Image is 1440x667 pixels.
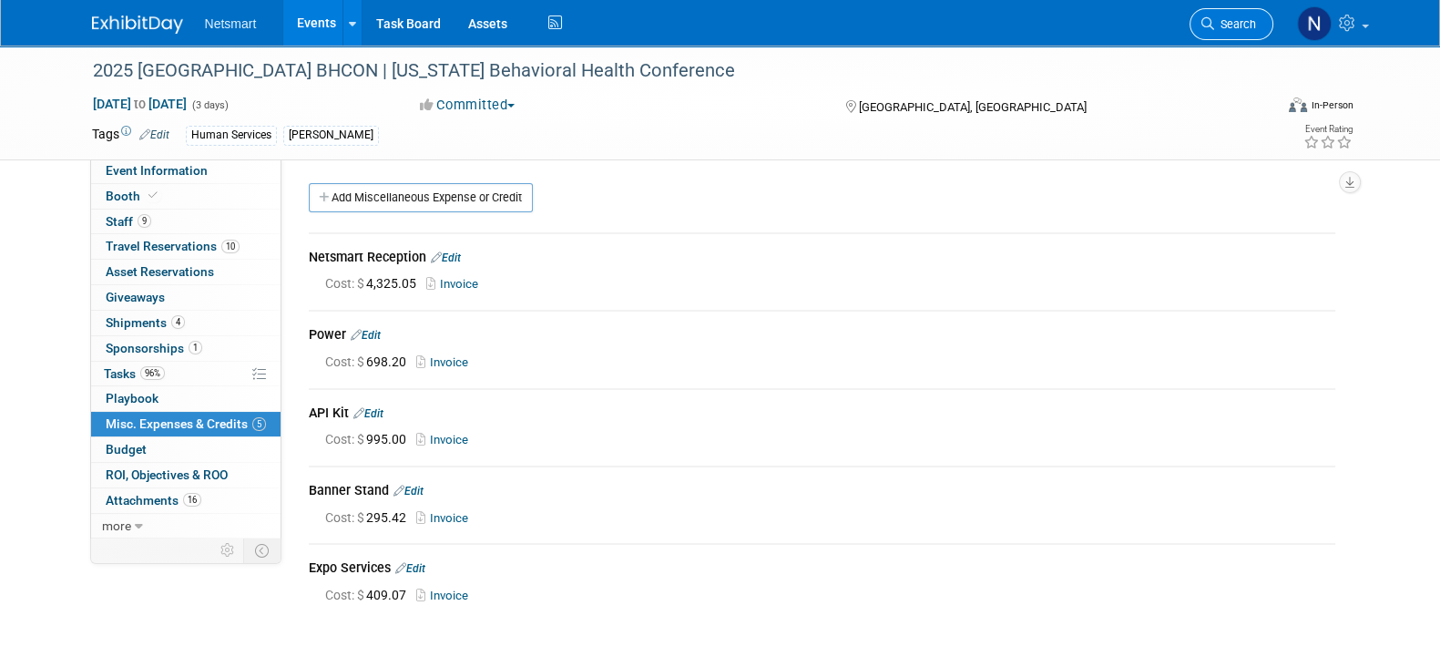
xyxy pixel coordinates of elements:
[189,341,202,354] span: 1
[252,417,266,431] span: 5
[91,437,281,462] a: Budget
[416,511,475,525] a: Invoice
[325,432,414,446] span: 995.00
[416,433,475,446] a: Invoice
[221,240,240,253] span: 10
[106,264,214,279] span: Asset Reservations
[309,248,1335,270] div: Netsmart Reception
[309,559,1335,580] div: Expo Services
[106,341,202,355] span: Sponsorships
[91,210,281,234] a: Staff9
[91,362,281,386] a: Tasks96%
[91,311,281,335] a: Shipments4
[309,183,533,212] a: Add Miscellaneous Expense or Credit
[325,432,366,446] span: Cost: $
[309,481,1335,503] div: Banner Stand
[416,589,475,602] a: Invoice
[283,126,379,145] div: [PERSON_NAME]
[106,189,161,203] span: Booth
[104,366,165,381] span: Tasks
[106,290,165,304] span: Giveaways
[414,96,522,115] button: Committed
[91,386,281,411] a: Playbook
[91,184,281,209] a: Booth
[416,355,475,369] a: Invoice
[325,588,366,602] span: Cost: $
[92,125,169,146] td: Tags
[353,407,383,420] a: Edit
[351,329,381,342] a: Edit
[106,163,208,178] span: Event Information
[91,260,281,284] a: Asset Reservations
[325,588,414,602] span: 409.07
[325,276,424,291] span: 4,325.05
[1310,98,1353,112] div: In-Person
[859,100,1087,114] span: [GEOGRAPHIC_DATA], [GEOGRAPHIC_DATA]
[106,416,266,431] span: Misc. Expenses & Credits
[106,315,185,330] span: Shipments
[1289,97,1307,112] img: Format-Inperson.png
[325,276,366,291] span: Cost: $
[325,354,414,369] span: 698.20
[106,467,228,482] span: ROI, Objectives & ROO
[186,126,277,145] div: Human Services
[131,97,148,111] span: to
[91,234,281,259] a: Travel Reservations10
[205,16,257,31] span: Netsmart
[106,214,151,229] span: Staff
[106,493,201,508] span: Attachments
[102,518,131,533] span: more
[91,514,281,539] a: more
[325,354,366,369] span: Cost: $
[325,510,366,525] span: Cost: $
[92,15,183,34] img: ExhibitDay
[92,96,188,112] span: [DATE] [DATE]
[91,285,281,310] a: Giveaways
[395,562,425,575] a: Edit
[1297,6,1332,41] img: Nina Finn
[139,128,169,141] a: Edit
[243,539,281,562] td: Toggle Event Tabs
[138,214,151,228] span: 9
[91,336,281,361] a: Sponsorships1
[309,325,1335,347] div: Power
[87,55,1246,87] div: 2025 [GEOGRAPHIC_DATA] BHCON | [US_STATE] Behavioral Health Conference
[183,493,201,507] span: 16
[91,159,281,183] a: Event Information
[106,442,147,457] span: Budget
[426,277,485,291] a: Invoice
[1302,125,1352,134] div: Event Rating
[148,190,158,200] i: Booth reservation complete
[1214,17,1256,31] span: Search
[91,412,281,436] a: Misc. Expenses & Credits5
[431,251,461,264] a: Edit
[91,488,281,513] a: Attachments16
[393,485,424,498] a: Edit
[309,404,1335,426] div: API Kit
[190,99,229,111] span: (3 days)
[171,315,185,329] span: 4
[106,239,240,253] span: Travel Reservations
[106,391,158,405] span: Playbook
[1190,8,1273,40] a: Search
[91,463,281,487] a: ROI, Objectives & ROO
[325,510,414,525] span: 295.42
[1166,95,1353,122] div: Event Format
[212,539,244,562] td: Personalize Event Tab Strip
[140,366,165,380] span: 96%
